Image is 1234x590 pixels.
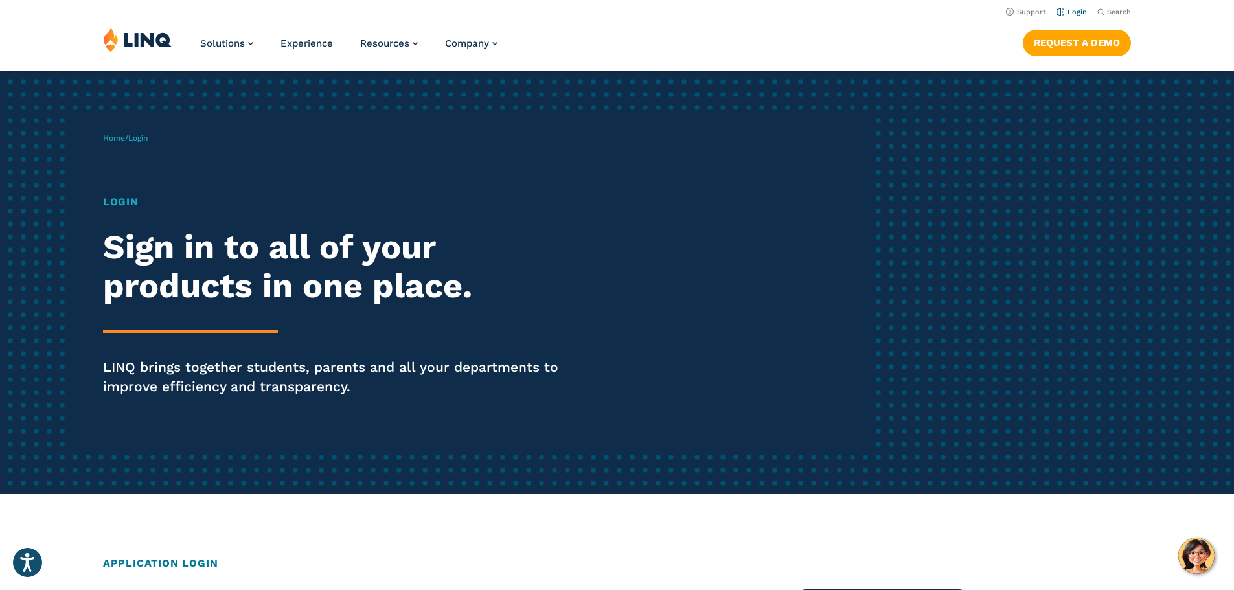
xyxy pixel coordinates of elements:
[1097,7,1131,17] button: Open Search Bar
[128,133,148,142] span: Login
[103,228,578,306] h2: Sign in to all of your products in one place.
[1023,30,1131,56] a: Request a Demo
[1023,27,1131,56] nav: Button Navigation
[280,38,333,49] a: Experience
[360,38,409,49] span: Resources
[103,27,172,52] img: LINQ | K‑12 Software
[200,27,497,70] nav: Primary Navigation
[103,556,1131,571] h2: Application Login
[103,357,578,396] p: LINQ brings together students, parents and all your departments to improve efficiency and transpa...
[103,133,148,142] span: /
[1178,538,1215,574] button: Hello, have a question? Let’s chat.
[445,38,489,49] span: Company
[360,38,418,49] a: Resources
[200,38,253,49] a: Solutions
[200,38,245,49] span: Solutions
[1006,8,1046,16] a: Support
[103,194,578,210] h1: Login
[1057,8,1087,16] a: Login
[1107,8,1131,16] span: Search
[445,38,497,49] a: Company
[103,133,125,142] a: Home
